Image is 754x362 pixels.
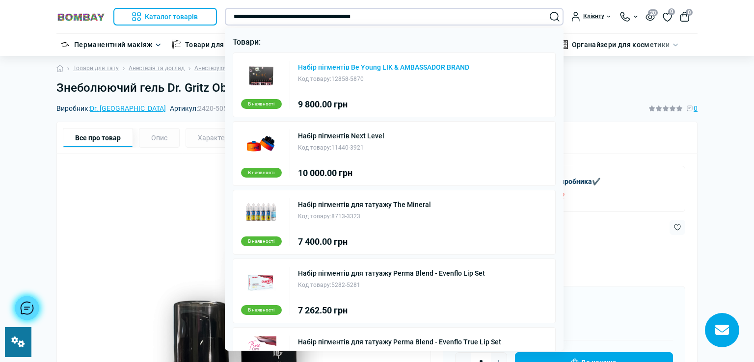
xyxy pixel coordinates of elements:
p: Товари: [233,36,556,49]
div: 5282-5281 [298,281,485,290]
span: 0 [686,9,693,16]
a: Набір пігментів Next Level [298,132,384,139]
a: Органайзери для косметики [572,39,670,50]
span: Код товару: [298,144,331,151]
div: 12858-5870 [298,75,469,84]
span: Код товару: [298,282,331,288]
div: В наявності [241,99,282,109]
img: Набір пігментів для татуажу Perma Blend - Evenflo Lip Set [246,267,276,297]
div: 8713-3323 [298,212,431,221]
div: В наявності [241,236,282,246]
img: Набір пігментів Next Level [246,129,276,160]
button: Каталог товарів [113,8,217,26]
div: 9 800.00 грн [298,100,469,109]
span: 20 [648,9,658,16]
div: В наявності [241,168,282,178]
img: BOMBAY [56,12,106,22]
button: 20 [646,12,655,21]
img: Перманентний макіяж [60,40,70,50]
span: Код товару: [298,350,331,357]
a: Товари для тату [185,39,241,50]
img: Набір пігментів Be Young LIK & AMBASSADOR BRAND [246,61,276,91]
div: 7 400.00 грн [298,237,431,246]
a: Набір пігментів для татуажу The Mineral [298,201,431,208]
a: Набір пігментів для татуажу Perma Blend - Evenflo True Lip Set [298,338,501,345]
a: Перманентний макіяж [74,39,153,50]
span: 0 [668,8,675,15]
div: 7 262.50 грн [298,306,485,315]
a: 0 [663,11,672,22]
img: Товари для тату [171,40,181,50]
button: Search [550,12,560,22]
img: Набір пігментів для татуажу The Mineral [246,198,276,229]
a: Набір пігментів Be Young LIK & AMBASSADOR BRAND [298,64,469,71]
a: Набір пігментів для татуажу Perma Blend - Evenflo Lip Set [298,270,485,277]
div: 11440-3921 [298,143,384,153]
button: 0 [680,12,690,22]
span: Код товару: [298,76,331,82]
div: 9118-3620 [298,349,501,359]
span: Код товару: [298,213,331,220]
div: 10 000.00 грн [298,169,384,178]
div: В наявності [241,305,282,315]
